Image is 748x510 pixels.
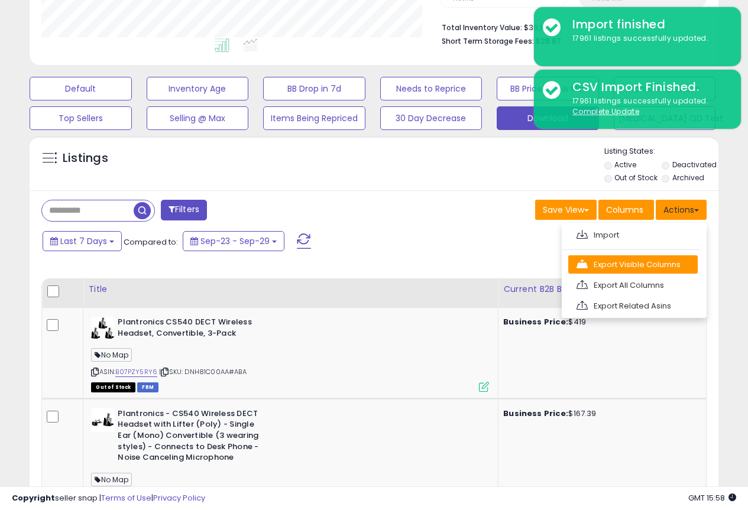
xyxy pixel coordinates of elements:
strong: Copyright [12,492,55,503]
button: 30 Day Decrease [380,106,483,130]
b: Plantronics CS540 DECT Wireless Headset, Convertible, 3-Pack [118,317,261,342]
span: All listings that are currently out of stock and unavailable for purchase on Amazon [91,382,135,392]
span: Last 7 Days [60,235,107,247]
button: BB Drop in 7d [263,77,365,100]
div: Current B2B Buybox Price [503,283,701,295]
button: Save View [535,200,597,220]
label: Archived [672,173,704,183]
a: Export All Columns [568,276,698,294]
span: No Map [91,473,132,486]
label: Out of Stock [614,173,658,183]
p: Listing States: [604,146,718,157]
b: Business Price: [503,316,568,327]
span: | SKU: DNH81C00AA#ABA [159,367,247,376]
a: Import [568,226,698,244]
b: Total Inventory Value: [442,22,522,33]
a: Export Visible Columns [568,255,698,274]
button: Top Sellers [30,106,132,130]
label: Active [614,160,636,170]
button: Filters [161,200,207,220]
div: 17961 listings successfully updated. [564,96,732,118]
a: Privacy Policy [153,492,205,503]
button: Needs to Reprice [380,77,483,100]
span: Columns [606,204,643,216]
h5: Listings [63,150,108,167]
label: Deactivated [672,160,717,170]
b: Short Term Storage Fees: [442,36,534,46]
b: Business Price: [503,408,568,419]
div: seller snap | | [12,493,205,504]
button: Items Being Repriced [263,106,365,130]
span: Sep-23 - Sep-29 [200,235,270,247]
button: Sep-23 - Sep-29 [183,231,284,251]
img: 41BrS3gKreL._SL40_.jpg [91,317,115,339]
button: BB Price Below Min [497,77,599,100]
u: Complete Update [572,106,639,116]
span: No Map [91,348,132,362]
span: 2025-10-7 15:58 GMT [688,492,736,503]
li: $36,145 [442,20,698,34]
div: CSV Import Finished. [564,79,732,96]
div: ASIN: [91,317,489,391]
div: Import finished [564,16,732,33]
a: Terms of Use [101,492,151,503]
div: 17961 listings successfully updated. [564,33,732,44]
a: Export Related Asins [568,297,698,315]
button: Columns [598,200,654,220]
b: Plantronics - CS540 Wireless DECT Headset with Lifter (Poly) - Single Ear (Mono) Convertible (3 w... [118,408,261,466]
span: Compared to: [124,236,178,248]
div: $419 [503,317,697,327]
div: Title [88,283,493,295]
button: Default [30,77,132,100]
button: Download [497,106,599,130]
button: Actions [656,200,707,220]
span: FBM [137,382,158,392]
button: Last 7 Days [43,231,122,251]
div: $167.39 [503,408,697,419]
button: Inventory Age [147,77,249,100]
img: 31UDcufQPSL._SL40_.jpg [91,408,115,432]
button: Selling @ Max [147,106,249,130]
a: B07PZY5RY6 [115,367,157,377]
